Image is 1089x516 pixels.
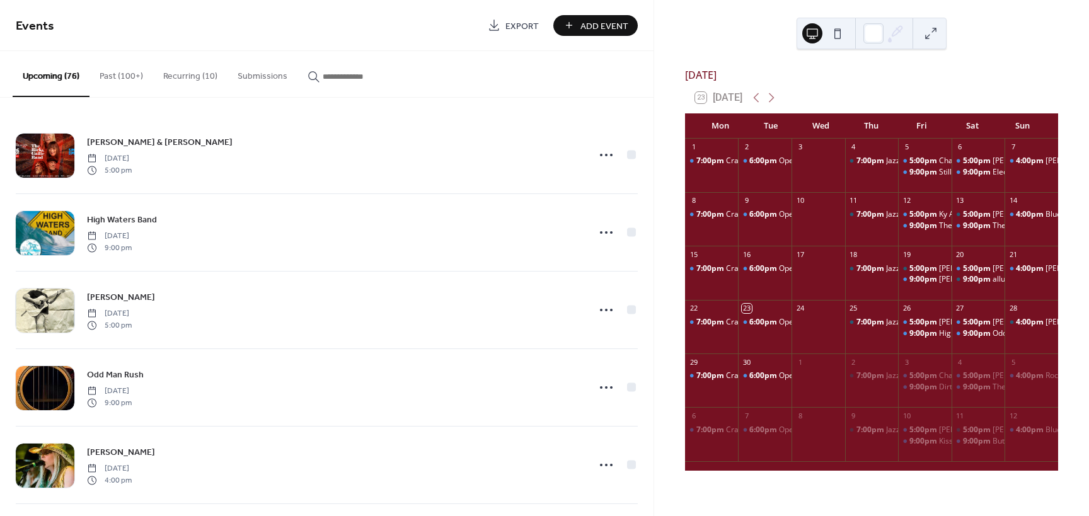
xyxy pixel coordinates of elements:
[898,156,952,166] div: Charlie Horse
[689,142,698,152] div: 1
[939,425,1067,435] div: [PERSON_NAME] & [PERSON_NAME]
[749,209,779,220] span: 6:00pm
[856,209,886,220] span: 7:00pm
[947,113,998,139] div: Sat
[939,156,988,166] div: Charlie Horse
[726,209,781,220] div: Crash and Burn
[898,274,952,285] div: Brandon Humphrey, Mike & William MacCurdy
[955,304,965,313] div: 27
[1016,425,1046,435] span: 4:00pm
[87,367,144,382] a: Odd Man Rush
[952,370,1005,381] div: Brennen Sloan
[87,369,144,382] span: Odd Man Rush
[738,263,792,274] div: Open Mic with Joslynn Burford
[1005,317,1058,328] div: Tami J. Wilde
[955,249,965,259] div: 20
[87,242,132,253] span: 9:00 pm
[909,370,939,381] span: 5:00pm
[1008,142,1018,152] div: 7
[1008,196,1018,205] div: 14
[89,51,153,96] button: Past (100+)
[696,263,726,274] span: 7:00pm
[939,221,1034,231] div: The Fabulous Tonemasters
[742,304,751,313] div: 23
[87,463,132,474] span: [DATE]
[1005,425,1058,435] div: Bluegrass Menagerie
[13,51,89,97] button: Upcoming (76)
[1005,370,1058,381] div: Rocky Islander
[849,249,858,259] div: 18
[856,317,886,328] span: 7:00pm
[963,370,993,381] span: 5:00pm
[553,15,638,36] button: Add Event
[845,317,899,328] div: Jazz & Blues Night
[795,142,805,152] div: 3
[685,425,739,435] div: Crash and Burn
[742,196,751,205] div: 9
[795,304,805,313] div: 24
[846,113,897,139] div: Thu
[749,156,779,166] span: 6:00pm
[939,317,1067,328] div: [PERSON_NAME] & [PERSON_NAME]
[993,156,1052,166] div: [PERSON_NAME]
[856,370,886,381] span: 7:00pm
[993,382,1055,393] div: The Hippie Chicks
[689,411,698,420] div: 6
[795,411,805,420] div: 8
[963,317,993,328] span: 5:00pm
[909,221,939,231] span: 9:00pm
[1005,156,1058,166] div: Brennen Sloan
[695,113,746,139] div: Mon
[87,386,132,397] span: [DATE]
[738,317,792,328] div: Open Mic with Johann Burkhardt
[580,20,628,33] span: Add Event
[87,135,233,149] a: [PERSON_NAME] & [PERSON_NAME]
[1005,209,1058,220] div: Bluegrass Menagerie
[849,411,858,420] div: 9
[87,474,132,486] span: 4:00 pm
[1008,304,1018,313] div: 28
[726,317,781,328] div: Crash and Burn
[749,370,779,381] span: 6:00pm
[845,209,899,220] div: Jazz & Blues Night
[726,156,781,166] div: Crash and Burn
[909,274,939,285] span: 9:00pm
[963,328,993,339] span: 9:00pm
[952,425,1005,435] div: Joslynn Burford
[87,136,233,149] span: [PERSON_NAME] & [PERSON_NAME]
[779,209,890,220] div: Open Mic with [PERSON_NAME]
[1016,209,1046,220] span: 4:00pm
[909,382,939,393] span: 9:00pm
[939,436,966,447] div: Kissers!
[898,317,952,328] div: Rick & Gailie
[952,274,1005,285] div: allura
[749,317,779,328] span: 6:00pm
[87,231,132,242] span: [DATE]
[952,221,1005,231] div: The Hounds of Thunder
[685,370,739,381] div: Crash and Burn
[795,196,805,205] div: 10
[886,209,950,220] div: Jazz & Blues Night
[742,249,751,259] div: 16
[1008,357,1018,367] div: 5
[749,263,779,274] span: 6:00pm
[726,263,781,274] div: Crash and Burn
[952,167,1005,178] div: Electric City Pulse
[939,263,998,274] div: [PERSON_NAME]
[898,436,952,447] div: Kissers!
[153,51,228,96] button: Recurring (10)
[738,370,792,381] div: Open Mic with Joslynn Burford
[505,20,539,33] span: Export
[689,196,698,205] div: 8
[685,263,739,274] div: Crash and Burn
[955,357,965,367] div: 4
[738,209,792,220] div: Open Mic with Johann Burkhardt
[898,221,952,231] div: The Fabulous Tonemasters
[963,274,993,285] span: 9:00pm
[902,142,911,152] div: 5
[849,304,858,313] div: 25
[898,263,952,274] div: Doug Horner
[1016,263,1046,274] span: 4:00pm
[939,167,1008,178] div: Still Picking Country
